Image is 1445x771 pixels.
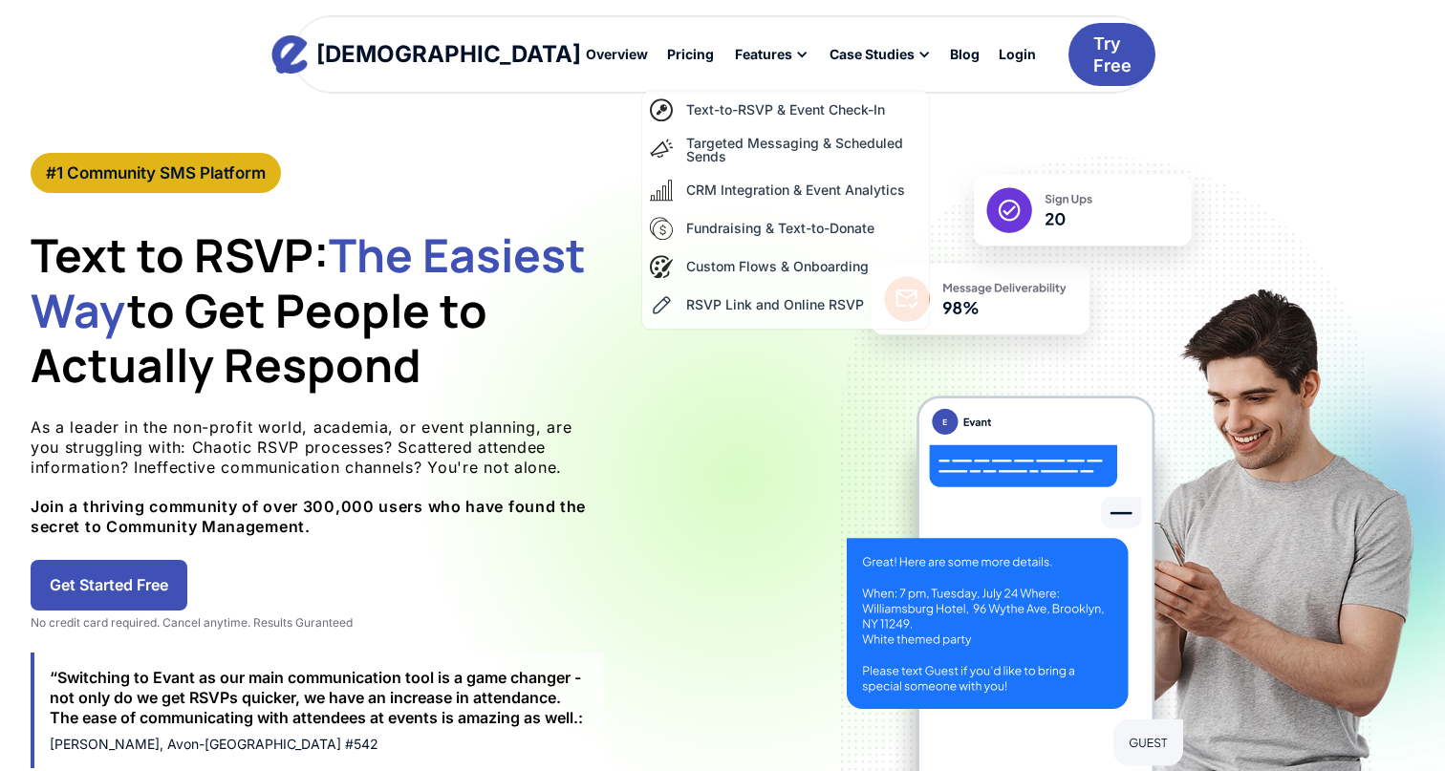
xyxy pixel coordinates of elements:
[31,227,604,393] h1: Text to RSVP: to Get People to Actually Respond
[667,48,714,61] div: Pricing
[31,560,187,610] a: Get Started Free
[686,298,864,311] div: RSVP Link and Online RSVP
[31,497,586,536] strong: Join a thriving community of over 300,000 users who have found the secret to Community Management.
[31,153,281,193] a: #1 Community SMS Platform
[830,48,915,61] div: Case Studies
[686,103,885,117] div: Text-to-RSVP & Event Check-In
[1068,23,1155,87] a: Try Free
[290,35,564,74] a: home
[723,38,818,71] div: Features
[31,615,604,631] div: No credit card required. Cancel anytime. Results Guranteed
[686,222,874,235] div: Fundraising & Text-to-Donate
[50,668,589,727] div: “Switching to Evant as our main communication tool is a game changer - not only do we get RSVPs q...
[940,38,989,71] a: Blog
[642,171,929,209] a: CRM Integration & Event Analytics
[642,91,929,129] a: Text-to-RSVP & Event Check-In
[46,162,266,183] div: #1 Community SMS Platform
[686,137,921,163] div: Targeted Messaging & Scheduled Sends
[686,260,869,273] div: Custom Flows & Onboarding
[642,209,929,247] a: Fundraising & Text-to-Donate
[31,224,586,341] span: The Easiest Way
[642,129,929,171] a: Targeted Messaging & Scheduled Sends
[316,43,581,66] div: [DEMOGRAPHIC_DATA]
[31,418,604,537] p: As a leader in the non-profit world, academia, or event planning, are you struggling with: Chaoti...
[818,38,940,71] div: Case Studies
[686,183,905,197] div: CRM Integration & Event Analytics
[950,48,980,61] div: Blog
[576,38,658,71] a: Overview
[658,38,723,71] a: Pricing
[642,247,929,286] a: Custom Flows & Onboarding
[989,38,1046,71] a: Login
[629,93,942,331] nav: Features
[586,48,648,61] div: Overview
[50,736,589,753] div: [PERSON_NAME], Avon-[GEOGRAPHIC_DATA] #542
[1093,32,1132,77] div: Try Free
[735,48,792,61] div: Features
[999,48,1036,61] div: Login
[642,286,929,324] a: RSVP Link and Online RSVP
